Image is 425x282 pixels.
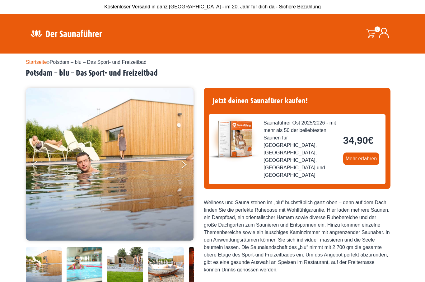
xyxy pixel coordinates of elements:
[32,158,48,174] button: Previous
[104,4,321,9] span: Kostenloser Versand in ganz [GEOGRAPHIC_DATA] - im 20. Jahr für dich da - Sichere Bezahlung
[209,114,259,164] img: der-saunafuehrer-2025-ost.jpg
[375,26,380,32] span: 0
[26,59,147,65] span: »
[209,93,385,109] h4: Jetzt deinen Saunafürer kaufen!
[343,153,380,165] a: Mehr erfahren
[26,68,399,78] h2: Potsdam – blu – Das Sport- und Freizeitbad
[204,199,390,274] div: Wellness und Sauna stehen im „blu“ buchstäblich ganz oben – denn auf dem Dach finden Sie die perf...
[50,59,147,65] span: Potsdam – blu – Das Sport- und Freizeitbad
[264,119,338,179] span: Saunaführer Ost 2025/2026 - mit mehr als 50 der beliebtesten Saunen für [GEOGRAPHIC_DATA], [GEOGR...
[368,135,374,146] span: €
[180,158,196,174] button: Next
[343,135,374,146] bdi: 34,90
[26,59,47,65] a: Startseite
